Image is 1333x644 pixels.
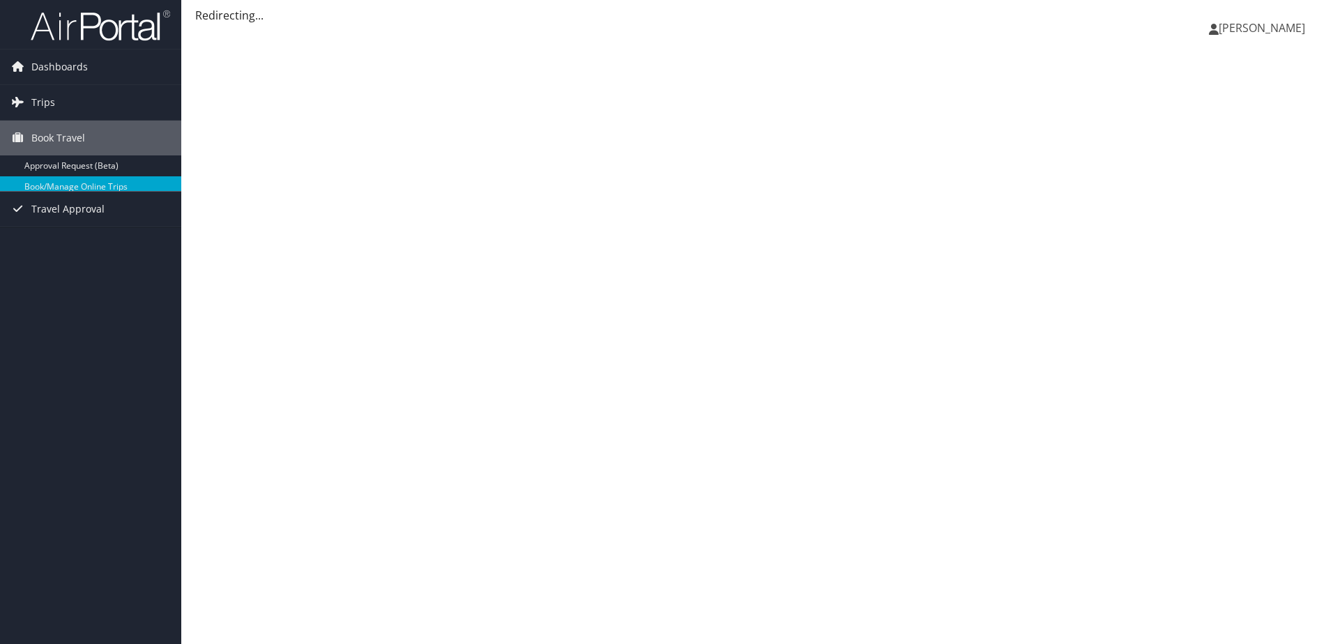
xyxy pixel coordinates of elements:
[1209,7,1319,49] a: [PERSON_NAME]
[31,121,85,155] span: Book Travel
[195,7,1319,24] div: Redirecting...
[31,85,55,120] span: Trips
[31,49,88,84] span: Dashboards
[31,192,105,227] span: Travel Approval
[31,9,170,42] img: airportal-logo.png
[1219,20,1305,36] span: [PERSON_NAME]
